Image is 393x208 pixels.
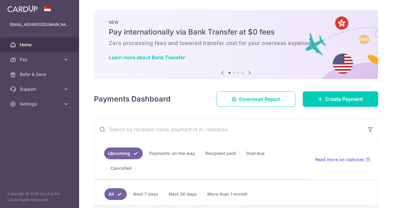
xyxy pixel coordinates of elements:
a: More than 1 month [203,188,251,200]
span: Download Report [239,95,280,103]
a: Upcoming [104,148,143,159]
img: CardUp [7,5,38,12]
a: All [104,188,127,200]
a: Learn more about Bank Transfer [109,54,185,60]
span: Settings [20,101,61,107]
a: Read more on statuses [315,156,370,163]
p: NEW [109,20,363,25]
a: Create Payment [303,91,378,107]
a: Next 7 days [129,188,162,200]
h6: Zero processing fees and lowered transfer cost for your overseas expenses [109,40,363,47]
a: Overdue [242,148,268,159]
span: Home [20,42,61,48]
span: Pay [20,56,61,63]
a: Cancelled [107,162,136,174]
p: [EMAIL_ADDRESS][DOMAIN_NAME] [10,22,69,28]
a: Payments on the way [145,148,199,159]
input: Search by recipient name, payment id or reference [94,119,363,139]
img: Bank transfer banner [94,10,378,79]
a: Recipient paid [201,148,240,159]
span: Read more on statuses [315,156,364,163]
a: Download Report [217,91,295,107]
span: Create Payment [325,95,363,103]
span: Refer & Save [20,71,61,77]
a: Next 30 days [165,188,201,200]
h5: Pay internationally via Bank Transfer at $0 fees [109,27,363,37]
h4: Payments Dashboard [94,94,171,105]
span: Support [20,86,61,92]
